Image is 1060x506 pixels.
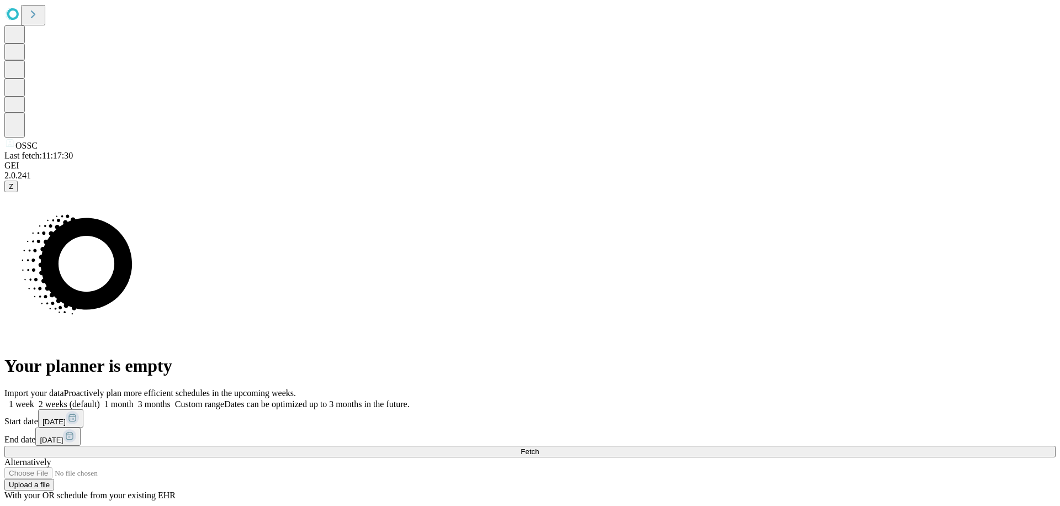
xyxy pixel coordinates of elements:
[4,409,1056,428] div: Start date
[35,428,81,446] button: [DATE]
[43,418,66,426] span: [DATE]
[9,399,34,409] span: 1 week
[4,161,1056,171] div: GEI
[104,399,134,409] span: 1 month
[64,388,296,398] span: Proactively plan more efficient schedules in the upcoming weeks.
[4,388,64,398] span: Import your data
[15,141,38,150] span: OSSC
[4,457,51,467] span: Alternatively
[4,491,176,500] span: With your OR schedule from your existing EHR
[39,399,100,409] span: 2 weeks (default)
[9,182,13,191] span: Z
[4,181,18,192] button: Z
[40,436,63,444] span: [DATE]
[4,479,54,491] button: Upload a file
[4,356,1056,376] h1: Your planner is empty
[38,409,83,428] button: [DATE]
[521,447,539,456] span: Fetch
[4,428,1056,446] div: End date
[4,151,73,160] span: Last fetch: 11:17:30
[224,399,409,409] span: Dates can be optimized up to 3 months in the future.
[4,171,1056,181] div: 2.0.241
[175,399,224,409] span: Custom range
[4,446,1056,457] button: Fetch
[138,399,171,409] span: 3 months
